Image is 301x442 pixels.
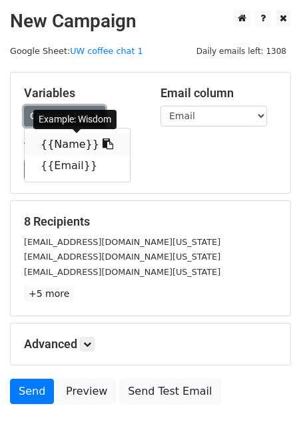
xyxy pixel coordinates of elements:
small: Google Sheet: [10,46,143,56]
a: Preview [57,379,116,404]
iframe: Chat Widget [234,378,301,442]
small: [EMAIL_ADDRESS][DOMAIN_NAME][US_STATE] [24,252,220,262]
a: Copy/paste... [24,106,105,126]
span: Daily emails left: 1308 [192,44,291,59]
a: UW coffee chat 1 [70,46,143,56]
h5: Variables [24,86,141,101]
a: Send Test Email [119,379,220,404]
a: +5 more [24,286,74,302]
a: Daily emails left: 1308 [192,46,291,56]
a: Send [10,379,54,404]
a: {{Name}} [25,134,130,155]
div: Example: Wisdom [33,110,117,129]
h2: New Campaign [10,10,291,33]
small: [EMAIL_ADDRESS][DOMAIN_NAME][US_STATE] [24,237,220,247]
small: [EMAIL_ADDRESS][DOMAIN_NAME][US_STATE] [24,267,220,277]
a: {{Email}} [25,155,130,176]
h5: Advanced [24,337,277,351]
h5: Email column [160,86,277,101]
h5: 8 Recipients [24,214,277,229]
